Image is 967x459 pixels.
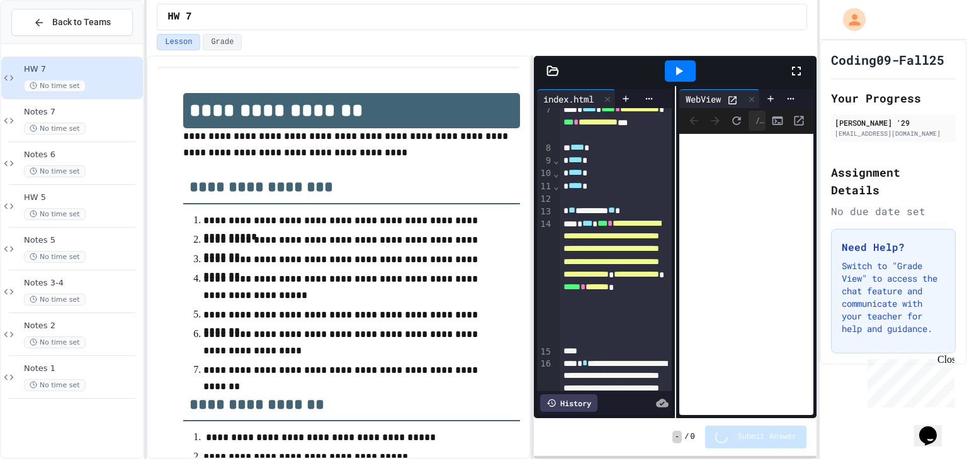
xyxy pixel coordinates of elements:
[537,193,553,206] div: 12
[24,80,86,92] span: No time set
[167,9,191,25] span: HW 7
[835,129,952,138] div: [EMAIL_ADDRESS][DOMAIN_NAME]
[537,218,553,346] div: 14
[537,92,600,106] div: index.html
[749,111,766,131] div: /
[789,111,808,130] button: Open in new tab
[24,379,86,391] span: No time set
[679,134,813,416] iframe: Web Preview
[690,432,694,442] span: 0
[706,111,725,130] span: Forward
[537,206,553,218] div: 13
[835,117,952,128] div: [PERSON_NAME] '29
[537,167,553,180] div: 10
[553,169,559,179] span: Fold line
[672,431,682,443] span: -
[24,336,86,348] span: No time set
[203,34,242,50] button: Grade
[831,51,944,69] h1: Coding09-Fall25
[24,251,86,263] span: No time set
[24,321,140,331] span: Notes 2
[24,235,140,246] span: Notes 5
[24,64,140,75] span: HW 7
[537,358,553,433] div: 16
[24,208,86,220] span: No time set
[537,142,553,155] div: 8
[24,165,86,177] span: No time set
[831,89,956,107] h2: Your Progress
[537,104,553,142] div: 7
[831,204,956,219] div: No due date set
[540,394,597,412] div: History
[830,5,869,34] div: My Account
[157,34,200,50] button: Lesson
[831,163,956,199] h2: Assignment Details
[684,111,703,130] span: Back
[760,92,823,105] div: styles.css
[862,354,954,407] iframe: chat widget
[553,181,559,191] span: Fold line
[537,180,553,193] div: 11
[727,111,746,130] button: Refresh
[24,123,86,135] span: No time set
[914,409,954,446] iframe: chat widget
[684,432,689,442] span: /
[842,240,945,255] h3: Need Help?
[537,346,553,358] div: 15
[24,294,86,306] span: No time set
[52,16,111,29] span: Back to Teams
[768,111,787,130] button: Console
[5,5,87,80] div: Chat with us now!Close
[24,363,140,374] span: Notes 1
[842,260,945,335] p: Switch to "Grade View" to access the chat feature and communicate with your teacher for help and ...
[24,150,140,160] span: Notes 6
[24,192,140,203] span: HW 5
[553,155,559,165] span: Fold line
[738,432,797,442] span: Submit Answer
[537,155,553,167] div: 9
[24,107,140,118] span: Notes 7
[24,278,140,289] span: Notes 3-4
[679,92,727,106] div: WebView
